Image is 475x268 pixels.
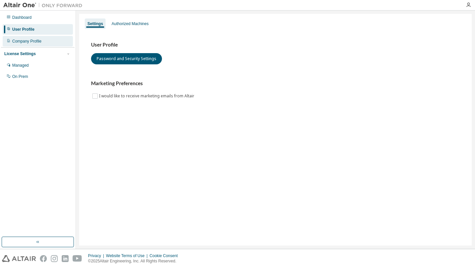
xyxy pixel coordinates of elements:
div: User Profile [12,27,34,32]
div: On Prem [12,74,28,79]
img: Altair One [3,2,86,9]
img: instagram.svg [51,255,58,262]
img: facebook.svg [40,255,47,262]
p: © 2025 Altair Engineering, Inc. All Rights Reserved. [88,258,182,264]
div: Website Terms of Use [106,253,149,258]
div: Managed [12,63,29,68]
div: Dashboard [12,15,32,20]
button: Password and Security Settings [91,53,162,64]
div: Company Profile [12,39,42,44]
div: License Settings [4,51,36,56]
div: Authorized Machines [111,21,148,26]
h3: Marketing Preferences [91,80,460,87]
div: Settings [87,21,103,26]
img: altair_logo.svg [2,255,36,262]
div: Cookie Consent [149,253,181,258]
img: linkedin.svg [62,255,69,262]
img: youtube.svg [73,255,82,262]
div: Privacy [88,253,106,258]
label: I would like to receive marketing emails from Altair [99,92,196,100]
h3: User Profile [91,42,460,48]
